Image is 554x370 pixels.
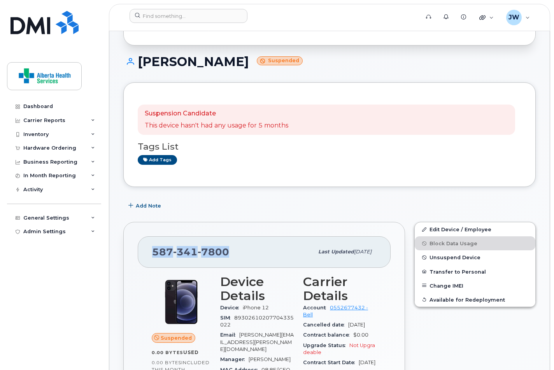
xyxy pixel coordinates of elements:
span: 341 [173,246,198,258]
span: $0.00 [353,332,368,338]
span: Account [303,305,330,311]
button: Available for Redeployment [415,293,535,307]
button: Change IMEI [415,279,535,293]
span: Add Note [136,202,161,209]
span: Contract Start Date [303,360,359,365]
img: iPhone_12.jpg [158,279,205,325]
h3: Carrier Details [303,275,377,303]
span: Upgrade Status [303,342,349,348]
span: Cancelled date [303,322,348,328]
span: Last updated [318,249,354,255]
span: 0.00 Bytes [152,360,181,365]
span: Not Upgradeable [303,342,375,355]
span: 7800 [198,246,229,258]
span: Available for Redeployment [430,297,505,302]
p: This device hasn't had any usage for 5 months [145,121,288,130]
span: Suspended [161,334,192,342]
span: Email [220,332,239,338]
a: 0552677432 - Bell [303,305,368,318]
span: iPhone 12 [243,305,269,311]
h1: [PERSON_NAME] [123,55,536,68]
div: Quicklinks [474,10,499,25]
button: Add Note [123,199,168,213]
span: JW [508,13,519,22]
span: Manager [220,356,249,362]
h3: Device Details [220,275,294,303]
input: Find something... [130,9,247,23]
button: Unsuspend Device [415,250,535,264]
span: [PERSON_NAME] [249,356,291,362]
span: [PERSON_NAME][EMAIL_ADDRESS][PERSON_NAME][DOMAIN_NAME] [220,332,294,352]
span: Device [220,305,243,311]
span: Unsuspend Device [430,255,480,260]
span: 0.00 Bytes [152,350,183,355]
small: Suspended [257,56,303,65]
span: [DATE] [359,360,375,365]
button: Transfer to Personal [415,265,535,279]
h3: Tags List [138,142,521,152]
span: 587 [152,246,229,258]
div: Jeff Wiebe [501,10,535,25]
button: Block Data Usage [415,236,535,250]
a: Add tags [138,155,177,165]
span: [DATE] [348,322,365,328]
span: Contract balance [303,332,353,338]
p: Suspension Candidate [145,109,288,118]
a: Edit Device / Employee [415,222,535,236]
span: SIM [220,315,234,321]
span: [DATE] [354,249,372,255]
span: 89302610207704335022 [220,315,294,328]
span: used [183,349,199,355]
